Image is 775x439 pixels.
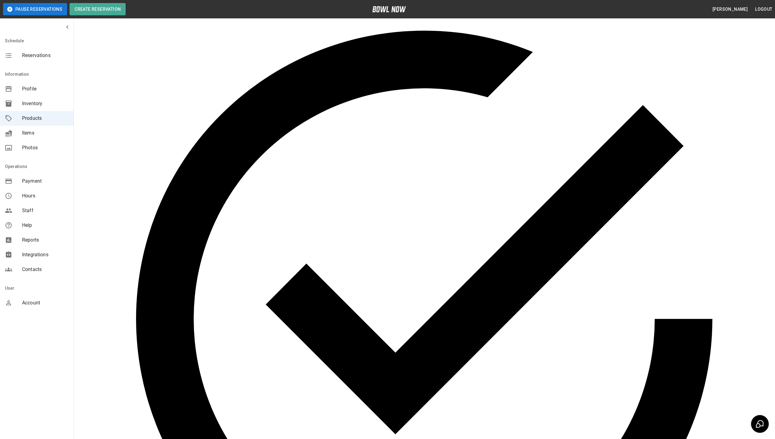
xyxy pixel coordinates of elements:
[22,115,69,122] span: Products
[22,178,69,185] span: Payment
[22,266,69,273] span: Contacts
[22,85,69,93] span: Profile
[22,129,69,137] span: Items
[70,3,126,15] button: Create Reservation
[22,207,69,214] span: Staff
[22,144,69,151] span: Photos
[22,52,69,59] span: Reservations
[710,4,750,15] button: [PERSON_NAME]
[22,299,69,307] span: Account
[372,6,406,12] img: logo
[22,192,69,200] span: Hours
[22,236,69,244] span: Reports
[22,100,69,107] span: Inventory
[22,222,69,229] span: Help
[22,251,69,258] span: Integrations
[753,4,775,15] button: Logout
[3,3,67,15] button: Pause Reservations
